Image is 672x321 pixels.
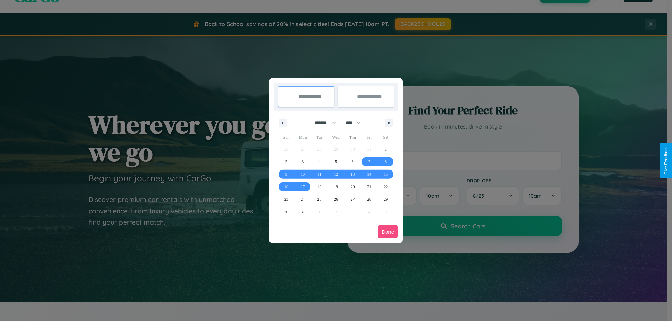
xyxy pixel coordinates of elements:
button: Done [378,225,398,238]
button: 22 [378,181,394,193]
span: 27 [350,193,355,206]
button: 7 [361,155,377,168]
button: 21 [361,181,377,193]
button: 29 [378,193,394,206]
button: 17 [294,181,311,193]
span: 21 [367,181,371,193]
span: 20 [350,181,355,193]
button: 3 [294,155,311,168]
span: 29 [384,193,388,206]
span: 8 [385,155,387,168]
button: 16 [278,181,294,193]
button: 15 [378,168,394,181]
button: 23 [278,193,294,206]
button: 1 [378,143,394,155]
button: 19 [328,181,344,193]
span: 4 [318,155,321,168]
span: 10 [301,168,305,181]
span: Wed [328,132,344,143]
span: 16 [284,181,288,193]
button: 12 [328,168,344,181]
button: 25 [311,193,328,206]
button: 28 [361,193,377,206]
button: 27 [344,193,361,206]
span: 12 [334,168,338,181]
span: 19 [334,181,338,193]
button: 5 [328,155,344,168]
span: 26 [334,193,338,206]
span: 18 [317,181,322,193]
span: 15 [384,168,388,181]
span: 14 [367,168,371,181]
span: Sat [378,132,394,143]
span: Tue [311,132,328,143]
span: 9 [285,168,287,181]
span: 17 [301,181,305,193]
button: 30 [278,206,294,218]
span: 11 [317,168,322,181]
button: 6 [344,155,361,168]
span: 22 [384,181,388,193]
button: 11 [311,168,328,181]
span: 25 [317,193,322,206]
button: 14 [361,168,377,181]
button: 2 [278,155,294,168]
span: 1 [385,143,387,155]
span: Mon [294,132,311,143]
span: Thu [344,132,361,143]
button: 9 [278,168,294,181]
button: 13 [344,168,361,181]
button: 10 [294,168,311,181]
span: 24 [301,193,305,206]
button: 8 [378,155,394,168]
span: 7 [368,155,370,168]
button: 24 [294,193,311,206]
button: 31 [294,206,311,218]
span: 23 [284,193,288,206]
button: 4 [311,155,328,168]
button: 26 [328,193,344,206]
span: 5 [335,155,337,168]
span: 13 [350,168,355,181]
span: 3 [302,155,304,168]
span: 6 [351,155,353,168]
span: Fri [361,132,377,143]
span: 30 [284,206,288,218]
span: 31 [301,206,305,218]
span: 2 [285,155,287,168]
button: 20 [344,181,361,193]
span: 28 [367,193,371,206]
button: 18 [311,181,328,193]
span: Sun [278,132,294,143]
div: Give Feedback [664,146,668,175]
